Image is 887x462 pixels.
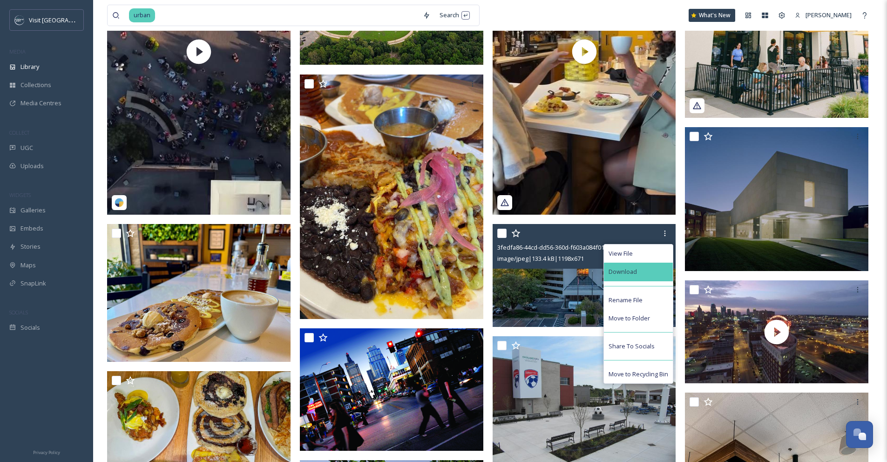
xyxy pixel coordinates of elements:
span: Media Centres [20,99,61,108]
span: UGC [20,143,33,152]
span: Library [20,62,39,71]
span: Socials [20,323,40,332]
span: Galleries [20,206,46,215]
img: 37232dab-a8bb-e8f0-bcbf-f801a217dc80.jpg [685,127,868,271]
img: snapsea-logo.png [115,198,124,207]
span: Move to Folder [609,314,650,323]
span: Move to Recycling Bin [609,370,668,379]
img: thumbnail [685,280,868,384]
span: Visit [GEOGRAPHIC_DATA] [29,15,101,24]
span: Collections [20,81,51,89]
div: Search [435,6,474,24]
a: [PERSON_NAME] [790,6,856,24]
span: image/jpeg | 133.4 kB | 1198 x 671 [497,254,584,263]
img: c3es6xdrejuflcaqpovn.png [15,15,24,25]
span: Share To Socials [609,342,655,351]
span: View File [609,249,633,258]
a: What's New [689,9,735,22]
a: Privacy Policy [33,446,60,457]
span: [PERSON_NAME] [806,11,852,19]
button: Open Chat [846,421,873,448]
span: COLLECT [9,129,29,136]
span: SOCIALS [9,309,28,316]
span: Stories [20,242,41,251]
span: Maps [20,261,36,270]
span: SnapLink [20,279,46,288]
img: 3fedfa86-44cd-dd56-360d-f603a084f01c.jpg [493,224,676,327]
span: Embeds [20,224,43,233]
span: urban [129,8,155,22]
span: Uploads [20,162,44,170]
img: 8dc29665-6002-12b0-cfd0-2439fc6d0fa3.jpg [107,224,291,362]
span: Download [609,267,637,276]
span: Privacy Policy [33,449,60,455]
span: MEDIA [9,48,26,55]
span: Rename File [609,296,643,305]
img: CR KC Skyline Day-13.jpg [300,328,483,451]
span: WIDGETS [9,191,31,198]
span: 3fedfa86-44cd-dd56-360d-f603a084f01c.jpg [497,243,617,251]
img: d9d32008-4499-70c4-b67e-75f79ef2f27d.jpg [300,75,483,319]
